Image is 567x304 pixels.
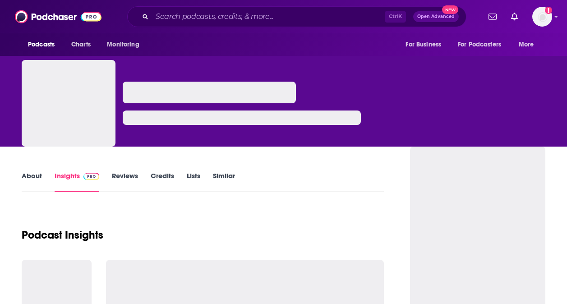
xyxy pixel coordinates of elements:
[28,38,55,51] span: Podcasts
[101,36,151,53] button: open menu
[107,38,139,51] span: Monitoring
[55,171,99,192] a: InsightsPodchaser Pro
[15,8,101,25] img: Podchaser - Follow, Share and Rate Podcasts
[485,9,500,24] a: Show notifications dropdown
[417,14,455,19] span: Open Advanced
[532,7,552,27] button: Show profile menu
[512,36,545,53] button: open menu
[22,228,103,242] h1: Podcast Insights
[65,36,96,53] a: Charts
[458,38,501,51] span: For Podcasters
[22,171,42,192] a: About
[442,5,458,14] span: New
[127,6,466,27] div: Search podcasts, credits, & more...
[406,38,441,51] span: For Business
[112,171,138,192] a: Reviews
[22,36,66,53] button: open menu
[152,9,385,24] input: Search podcasts, credits, & more...
[187,171,200,192] a: Lists
[151,171,174,192] a: Credits
[71,38,91,51] span: Charts
[519,38,534,51] span: More
[532,7,552,27] img: User Profile
[385,11,406,23] span: Ctrl K
[399,36,452,53] button: open menu
[532,7,552,27] span: Logged in as Morgan16
[413,11,459,22] button: Open AdvancedNew
[507,9,521,24] a: Show notifications dropdown
[545,7,552,14] svg: Add a profile image
[452,36,514,53] button: open menu
[213,171,235,192] a: Similar
[83,173,99,180] img: Podchaser Pro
